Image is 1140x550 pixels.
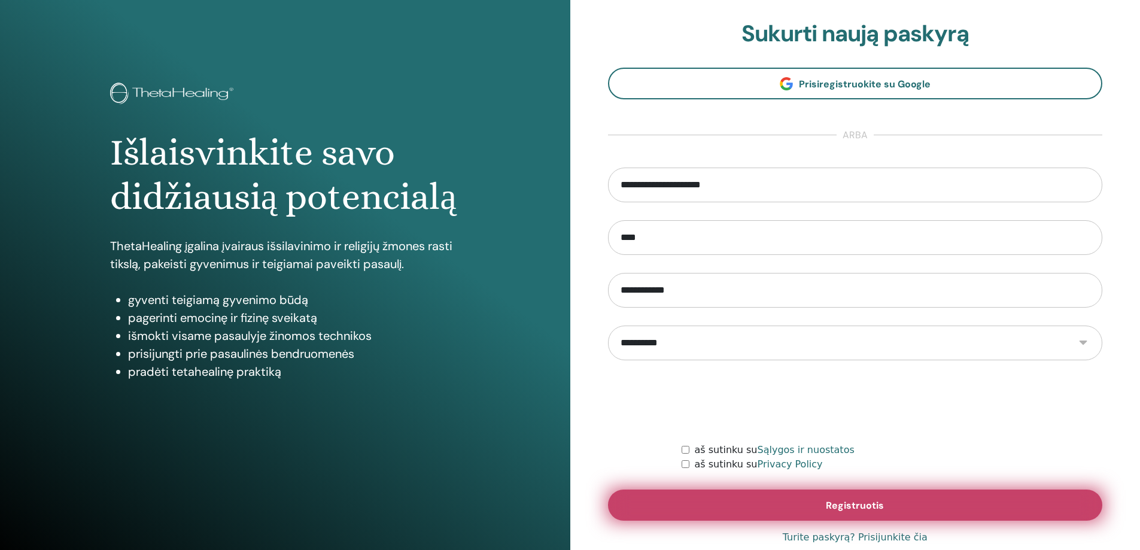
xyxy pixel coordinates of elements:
[758,458,823,470] a: Privacy Policy
[128,309,460,327] li: pagerinti emocinę ir fizinę sveikatą
[128,327,460,345] li: išmokti visame pasaulyje žinomos technikos
[608,490,1103,521] button: Registruotis
[694,457,822,472] label: aš sutinku su
[783,530,928,545] a: Turite paskyrą? Prisijunkite čia
[608,68,1103,99] a: Prisiregistruokite su Google
[799,78,931,90] span: Prisiregistruokite su Google
[608,20,1103,48] h2: Sukurti naują paskyrą
[110,237,460,273] p: ThetaHealing įgalina įvairaus išsilavinimo ir religijų žmones rasti tikslą, pakeisti gyvenimus ir...
[128,363,460,381] li: pradėti tetahealinę praktiką
[694,443,854,457] label: aš sutinku su
[128,291,460,309] li: gyventi teigiamą gyvenimo būdą
[764,378,946,425] iframe: reCAPTCHA
[837,128,874,142] span: arba
[758,444,855,455] a: Sąlygos ir nuostatos
[110,130,460,220] h1: Išlaisvinkite savo didžiausią potencialą
[128,345,460,363] li: prisijungti prie pasaulinės bendruomenės
[826,499,884,512] span: Registruotis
